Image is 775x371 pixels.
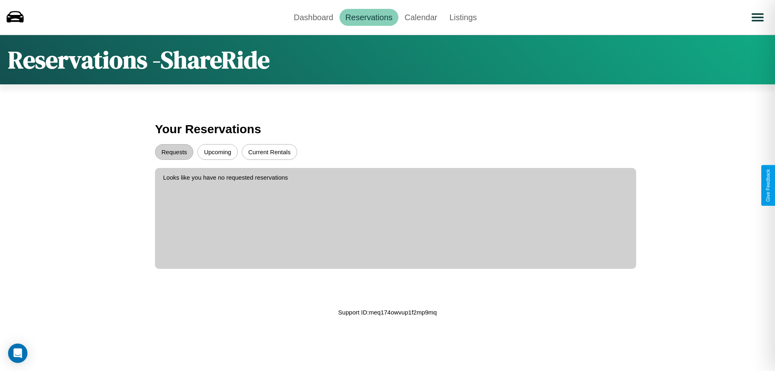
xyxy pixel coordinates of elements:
[398,9,443,26] a: Calendar
[197,144,238,160] button: Upcoming
[8,43,270,76] h1: Reservations - ShareRide
[339,9,399,26] a: Reservations
[8,344,27,363] div: Open Intercom Messenger
[242,144,297,160] button: Current Rentals
[443,9,483,26] a: Listings
[338,307,437,318] p: Support ID: meq174owvup1f2mp9mq
[288,9,339,26] a: Dashboard
[163,172,628,183] p: Looks like you have no requested reservations
[765,169,771,202] div: Give Feedback
[155,118,620,140] h3: Your Reservations
[746,6,769,29] button: Open menu
[155,144,193,160] button: Requests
